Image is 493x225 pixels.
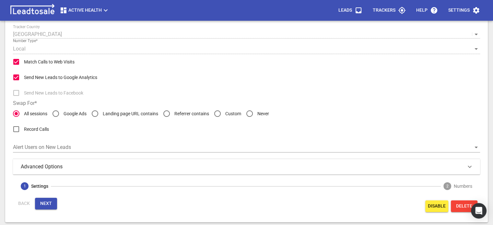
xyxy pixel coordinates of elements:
div: Local [13,44,480,54]
span: Next [40,200,52,207]
span: Match Calls to Web Visits [24,59,75,65]
span: Record Calls [24,126,49,133]
span: Numbers [454,183,472,190]
span: Custom [225,110,241,117]
div: Open Intercom Messenger [471,203,487,219]
span: Delete [456,203,472,209]
span: Active Health [60,6,110,14]
div: This cannot be edited after saving the tracker. To use another number type, create another tracker [13,39,480,54]
button: Delete [451,200,477,212]
span: Google Ads [64,110,87,117]
span: Settings [31,183,48,190]
text: 1 [24,184,26,188]
label: Number Type [13,39,38,43]
img: logo [8,4,57,17]
text: 2 [446,184,449,188]
button: Disable [425,200,448,212]
div: Advanced Options [13,159,480,174]
span: Send New Leads to Google Analytics [24,74,97,81]
p: Leads [338,7,352,14]
button: Next [35,198,57,209]
span: Send New Leads to Facebook [24,90,83,96]
span: Never [257,110,269,117]
span: Disable [428,203,446,209]
span: Referrer contains [174,110,209,117]
div: This cannot be edited after saving the tracker. To use another country, create another tracker [13,25,480,39]
p: Help [416,7,428,14]
span: All sessions [24,110,47,117]
p: Trackers [373,7,395,14]
button: Active Health [57,4,112,17]
legend: Swap For [13,101,37,106]
p: Settings [448,7,470,14]
span: Landing page URL contains [103,110,158,117]
h3: Advanced Options [21,163,73,171]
